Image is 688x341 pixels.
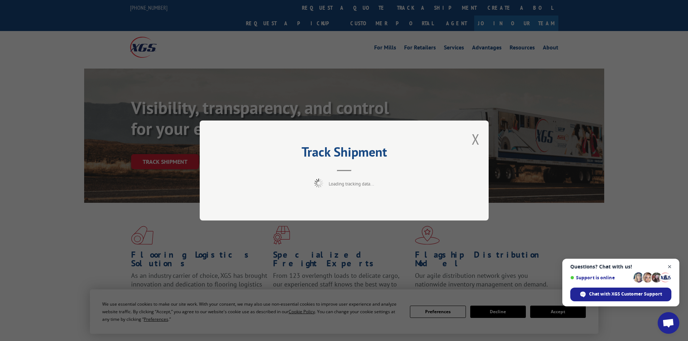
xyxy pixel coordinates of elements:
[570,288,671,301] span: Chat with XGS Customer Support
[658,312,679,334] a: Open chat
[570,264,671,270] span: Questions? Chat with us!
[329,181,374,187] span: Loading tracking data...
[472,130,480,149] button: Close modal
[570,275,631,280] span: Support is online
[314,179,323,188] img: xgs-loading
[236,147,453,161] h2: Track Shipment
[589,291,662,297] span: Chat with XGS Customer Support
